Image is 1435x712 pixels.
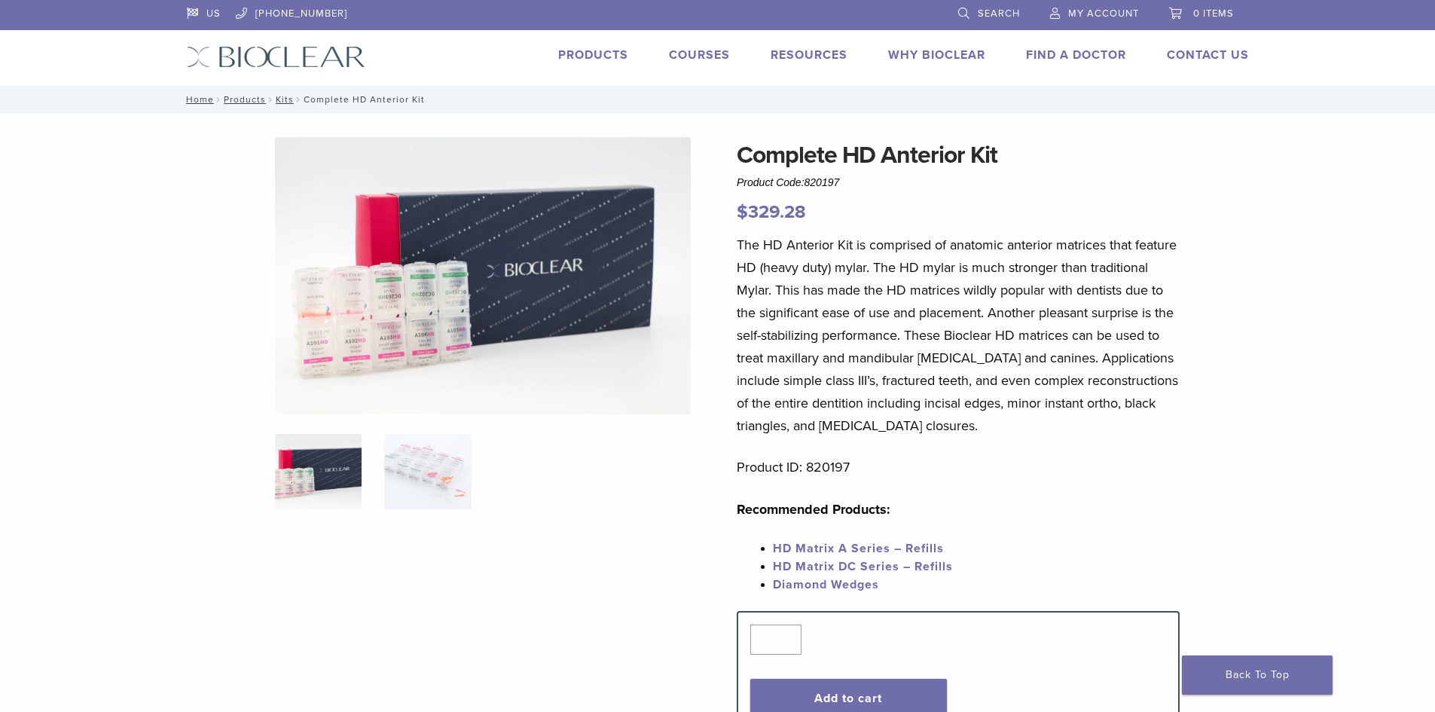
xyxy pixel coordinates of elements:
[805,176,840,188] span: 820197
[384,434,471,509] img: Complete HD Anterior Kit - Image 2
[773,559,953,574] a: HD Matrix DC Series – Refills
[1026,47,1126,63] a: Find A Doctor
[266,96,276,103] span: /
[1068,8,1139,20] span: My Account
[888,47,985,63] a: Why Bioclear
[276,94,294,105] a: Kits
[771,47,847,63] a: Resources
[737,176,839,188] span: Product Code:
[737,137,1180,173] h1: Complete HD Anterior Kit
[737,201,748,223] span: $
[294,96,304,103] span: /
[187,46,365,68] img: Bioclear
[1167,47,1249,63] a: Contact Us
[737,201,806,223] bdi: 329.28
[224,94,266,105] a: Products
[176,86,1260,113] nav: Complete HD Anterior Kit
[737,501,890,518] strong: Recommended Products:
[182,94,214,105] a: Home
[275,137,691,414] img: IMG_8088 (1)
[773,577,879,592] a: Diamond Wedges
[275,434,362,509] img: IMG_8088-1-324x324.jpg
[214,96,224,103] span: /
[978,8,1020,20] span: Search
[773,541,944,556] a: HD Matrix A Series – Refills
[1193,8,1234,20] span: 0 items
[737,456,1180,478] p: Product ID: 820197
[737,234,1180,437] p: The HD Anterior Kit is comprised of anatomic anterior matrices that feature HD (heavy duty) mylar...
[558,47,628,63] a: Products
[669,47,730,63] a: Courses
[1182,655,1333,695] a: Back To Top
